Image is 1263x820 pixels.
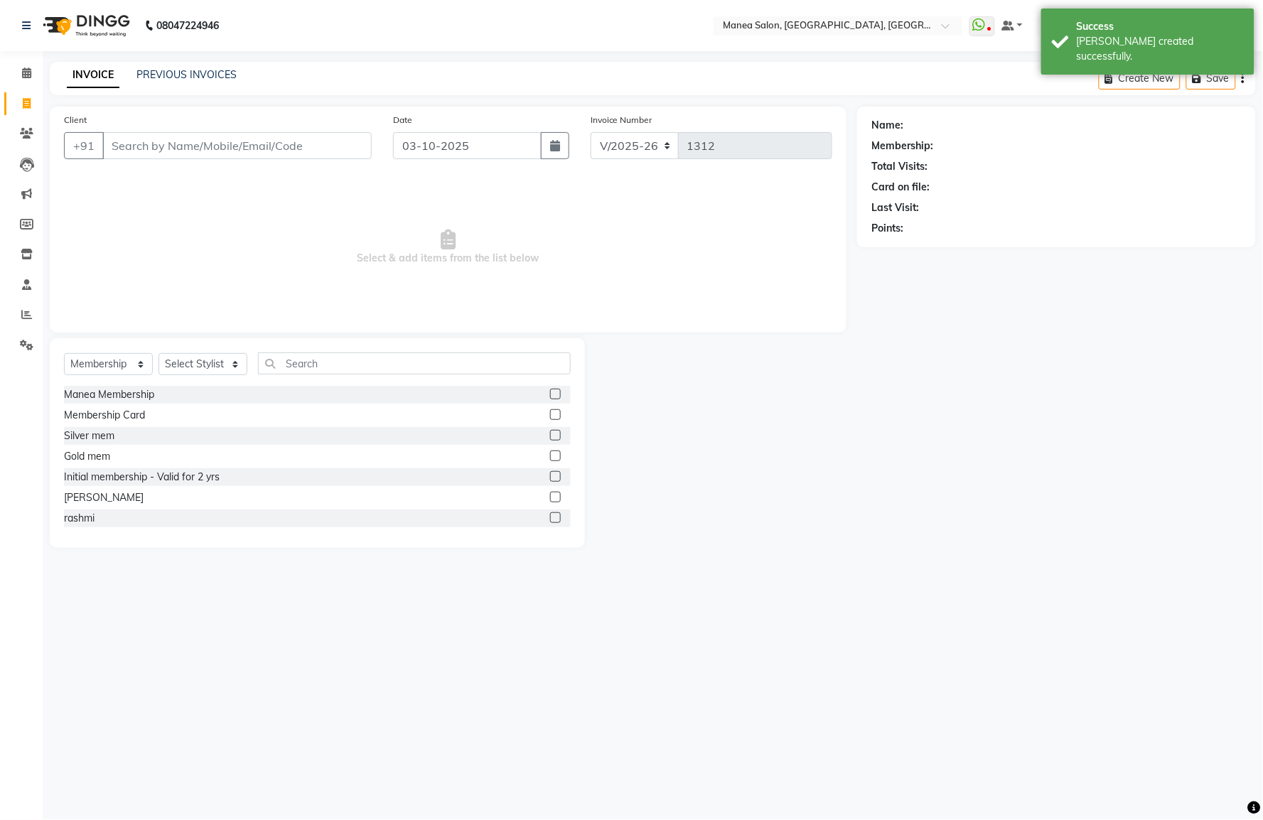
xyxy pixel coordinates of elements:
img: logo [36,6,134,45]
button: Create New [1099,68,1181,90]
div: Success [1077,19,1244,34]
a: INVOICE [67,63,119,88]
input: Search [258,352,571,374]
div: [PERSON_NAME] [64,490,144,505]
button: +91 [64,132,104,159]
button: Save [1186,68,1236,90]
a: PREVIOUS INVOICES [136,68,237,81]
label: Date [393,114,412,126]
div: Initial membership - Valid for 2 yrs [64,470,220,485]
div: Last Visit: [871,200,919,215]
div: Silver mem [64,428,114,443]
label: Client [64,114,87,126]
div: rashmi [64,511,95,526]
div: Name: [871,118,903,133]
div: Card on file: [871,180,930,195]
input: Search by Name/Mobile/Email/Code [102,132,372,159]
label: Invoice Number [591,114,652,126]
b: 08047224946 [156,6,219,45]
span: Select & add items from the list below [64,176,832,318]
div: Bill created successfully. [1077,34,1244,64]
div: Points: [871,221,903,236]
div: Total Visits: [871,159,928,174]
div: Manea Membership [64,387,154,402]
div: Membership Card [64,408,145,423]
div: Membership: [871,139,933,153]
div: Gold mem [64,449,110,464]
